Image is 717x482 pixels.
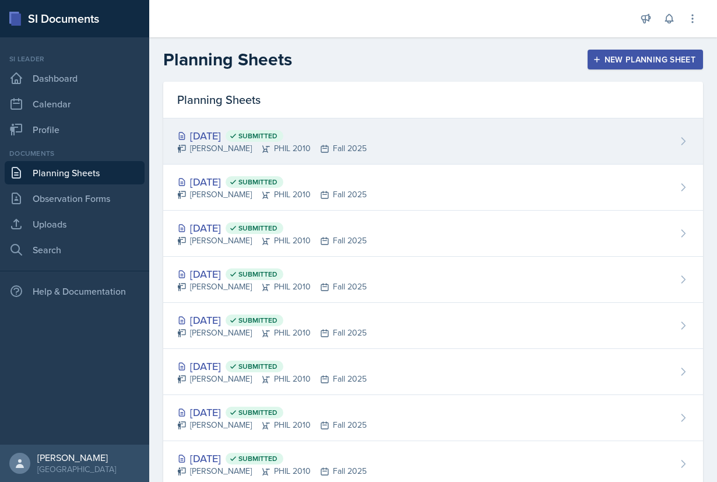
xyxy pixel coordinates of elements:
div: Documents [5,148,145,159]
div: [PERSON_NAME] [37,452,116,463]
div: [DATE] [177,404,367,420]
a: [DATE] Submitted [PERSON_NAME]PHIL 2010Fall 2025 [163,211,703,257]
div: [DATE] [177,266,367,282]
h2: Planning Sheets [163,49,292,70]
span: Submitted [238,316,277,325]
a: Profile [5,118,145,141]
span: Submitted [238,408,277,417]
div: [PERSON_NAME] PHIL 2010 Fall 2025 [177,465,367,477]
div: [DATE] [177,220,367,236]
div: [PERSON_NAME] PHIL 2010 Fall 2025 [177,281,367,293]
a: Planning Sheets [5,161,145,184]
a: Uploads [5,212,145,236]
span: Submitted [238,131,277,141]
div: [PERSON_NAME] PHIL 2010 Fall 2025 [177,327,367,339]
div: Help & Documentation [5,280,145,303]
div: [PERSON_NAME] PHIL 2010 Fall 2025 [177,373,367,385]
div: [GEOGRAPHIC_DATA] [37,463,116,475]
a: [DATE] Submitted [PERSON_NAME]PHIL 2010Fall 2025 [163,303,703,349]
div: [PERSON_NAME] PHIL 2010 Fall 2025 [177,142,367,155]
a: [DATE] Submitted [PERSON_NAME]PHIL 2010Fall 2025 [163,165,703,211]
span: Submitted [238,223,277,233]
div: [PERSON_NAME] PHIL 2010 Fall 2025 [177,419,367,431]
a: Search [5,238,145,261]
div: New Planning Sheet [595,55,695,64]
div: [DATE] [177,358,367,374]
div: [DATE] [177,174,367,190]
a: [DATE] Submitted [PERSON_NAME]PHIL 2010Fall 2025 [163,349,703,395]
div: [PERSON_NAME] PHIL 2010 Fall 2025 [177,235,367,247]
button: New Planning Sheet [588,50,703,69]
a: Observation Forms [5,187,145,210]
div: [DATE] [177,450,367,466]
div: Si leader [5,54,145,64]
div: [PERSON_NAME] PHIL 2010 Fall 2025 [177,188,367,201]
div: [DATE] [177,128,367,144]
a: [DATE] Submitted [PERSON_NAME]PHIL 2010Fall 2025 [163,257,703,303]
span: Submitted [238,454,277,463]
span: Submitted [238,270,277,279]
span: Submitted [238,362,277,371]
a: Dashboard [5,67,145,90]
a: Calendar [5,92,145,116]
a: [DATE] Submitted [PERSON_NAME]PHIL 2010Fall 2025 [163,118,703,165]
span: Submitted [238,177,277,187]
div: [DATE] [177,312,367,328]
div: Planning Sheets [163,82,703,118]
a: [DATE] Submitted [PERSON_NAME]PHIL 2010Fall 2025 [163,395,703,441]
